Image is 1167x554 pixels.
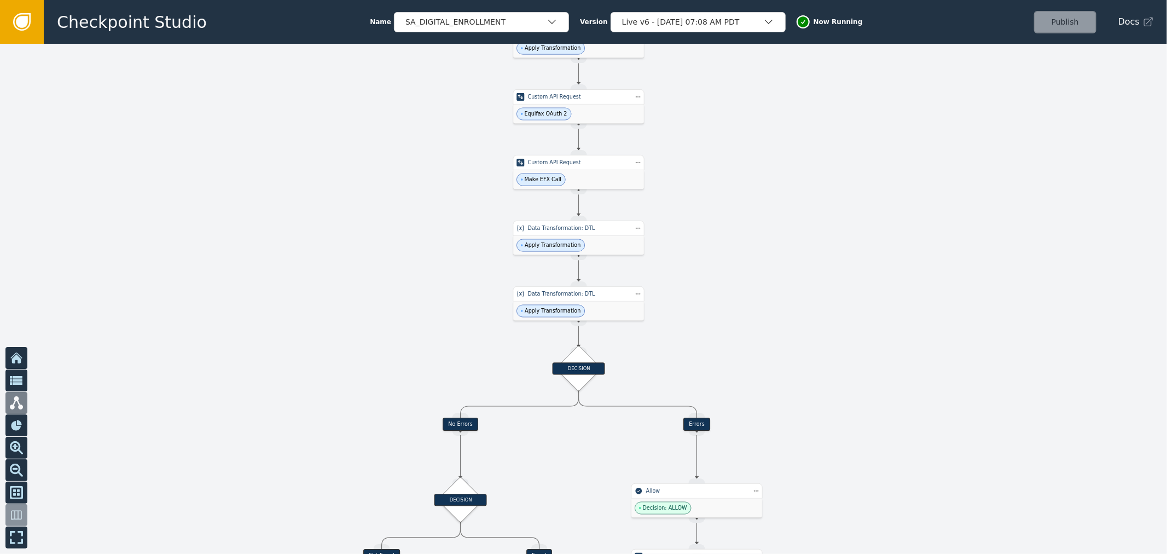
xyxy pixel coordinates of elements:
div: Allow [646,487,748,495]
span: Apply Transformation [525,241,580,249]
button: SA_DIGITAL_ENROLLMENT [394,12,569,32]
div: DECISION [434,494,487,506]
span: Equifax OAuth 2 [525,110,567,118]
div: DECISION [553,362,605,374]
button: Live v6 - [DATE] 07:08 AM PDT [611,12,786,32]
div: Live v6 - [DATE] 07:08 AM PDT [622,16,763,28]
span: Apply Transformation [525,307,580,315]
div: Custom API Request [528,159,630,166]
div: Data Transformation: DTL [528,290,630,298]
div: No Errors [443,418,478,431]
span: Make EFX Call [525,176,561,183]
span: Decision: ALLOW [643,504,687,512]
div: Custom API Request [528,93,630,101]
div: Errors [683,418,710,431]
span: Now Running [814,17,863,27]
div: Data Transformation: DTL [528,224,630,232]
span: Name [370,17,391,27]
span: Apply Transformation [525,44,580,52]
span: Version [580,17,608,27]
span: Checkpoint Studio [57,10,207,34]
a: Docs [1118,15,1154,28]
span: Docs [1118,15,1140,28]
div: SA_DIGITAL_ENROLLMENT [405,16,547,28]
